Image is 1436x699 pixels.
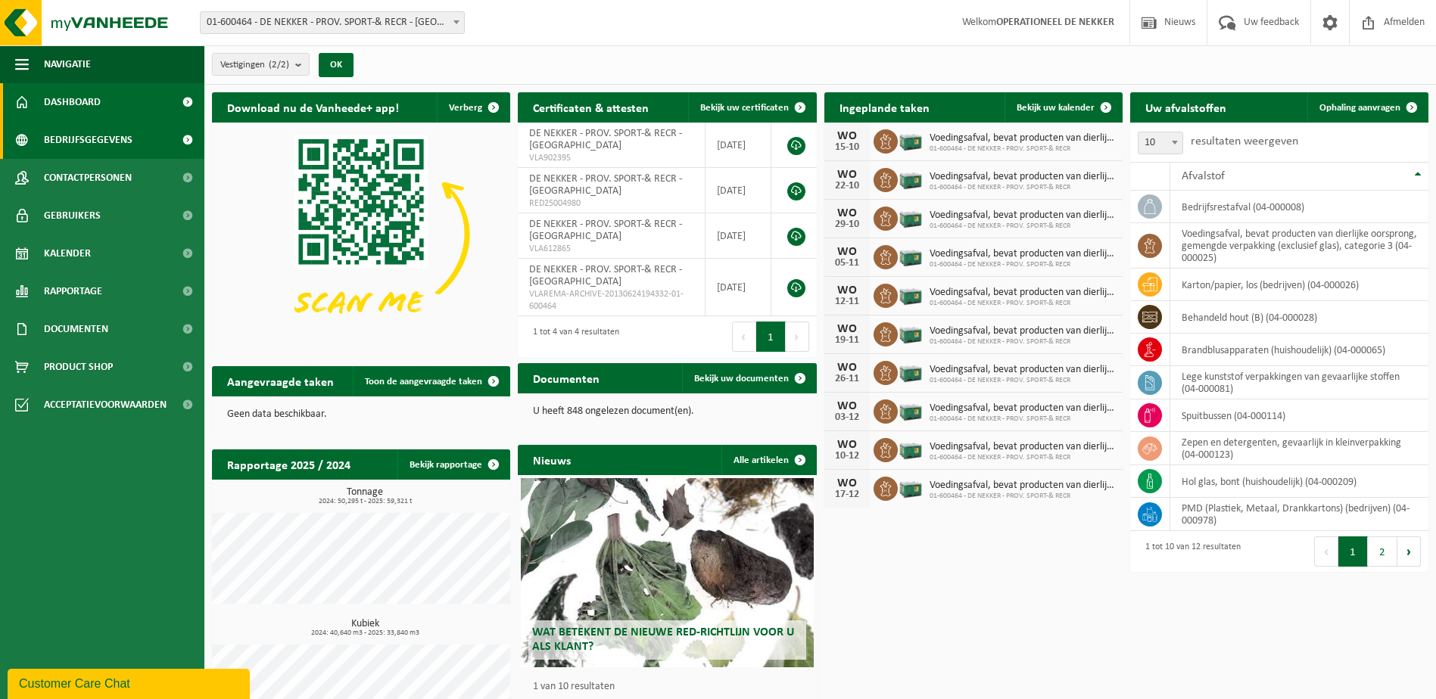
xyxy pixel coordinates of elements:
img: PB-LB-0680-HPE-GN-01 [898,359,924,384]
h2: Documenten [518,363,615,393]
img: PB-LB-0680-HPE-GN-01 [898,397,924,423]
td: brandblusapparaten (huishoudelijk) (04-000065) [1170,334,1428,366]
count: (2/2) [269,60,289,70]
div: 1 tot 4 van 4 resultaten [525,320,619,353]
span: Bedrijfsgegevens [44,121,132,159]
td: voedingsafval, bevat producten van dierlijke oorsprong, gemengde verpakking (exclusief glas), cat... [1170,223,1428,269]
span: Voedingsafval, bevat producten van dierlijke oorsprong, gemengde verpakking (exc... [930,287,1115,299]
img: PB-LB-0680-HPE-GN-01 [898,281,924,307]
a: Bekijk uw kalender [1005,92,1121,123]
span: 2024: 50,295 t - 2025: 59,321 t [220,498,510,505]
td: lege kunststof verpakkingen van gevaarlijke stoffen (04-000081) [1170,366,1428,399]
strong: OPERATIONEEL DE NEKKER [996,17,1114,28]
td: [DATE] [706,213,771,259]
span: Toon de aangevraagde taken [365,377,482,387]
td: [DATE] [706,259,771,316]
span: Bekijk uw documenten [694,374,789,384]
h2: Aangevraagde taken [212,366,349,396]
span: Contactpersonen [44,159,132,197]
span: RED25004980 [529,197,693,210]
span: 01-600464 - DE NEKKER - PROV. SPORT-& RECR [930,144,1115,154]
span: 01-600464 - DE NEKKER - PROV. SPORT-& RECR [930,260,1115,269]
span: 10 [1139,132,1182,154]
p: U heeft 848 ongelezen document(en). [533,406,801,417]
a: Wat betekent de nieuwe RED-richtlijn voor u als klant? [521,478,813,667]
div: 19-11 [832,335,862,346]
td: hol glas, bont (huishoudelijk) (04-000209) [1170,465,1428,498]
button: Next [1397,536,1421,567]
span: Voedingsafval, bevat producten van dierlijke oorsprong, gemengde verpakking (exc... [930,325,1115,337]
img: PB-LB-0680-HPE-GN-01 [898,127,924,153]
span: Navigatie [44,45,91,83]
span: 01-600464 - DE NEKKER - PROV. SPORT-& RECR [930,376,1115,385]
div: 17-12 [832,489,862,500]
span: 01-600464 - DE NEKKER - PROV. SPORT-& RECR [930,415,1115,424]
img: PB-LB-0680-HPE-GN-01 [898,243,924,269]
span: 01-600464 - DE NEKKER - PROV. SPORT-& RECR [930,337,1115,346]
span: Rapportage [44,272,102,310]
h2: Rapportage 2025 / 2024 [212,449,366,479]
button: OK [319,53,354,77]
button: Previous [1314,536,1338,567]
span: Verberg [449,103,482,113]
div: WO [832,400,862,412]
button: Next [786,322,809,352]
td: karton/papier, los (bedrijven) (04-000026) [1170,269,1428,301]
span: Dashboard [44,83,101,121]
a: Bekijk rapportage [397,449,509,480]
span: 01-600464 - DE NEKKER - PROV. SPORT-& RECR [930,453,1115,462]
span: Voedingsafval, bevat producten van dierlijke oorsprong, gemengde verpakking (exc... [930,480,1115,492]
img: PB-LB-0680-HPE-GN-01 [898,320,924,346]
button: Vestigingen(2/2) [212,53,310,76]
span: 01-600464 - DE NEKKER - PROV. SPORT-& RECR - MECHELEN [200,11,465,34]
span: DE NEKKER - PROV. SPORT-& RECR - [GEOGRAPHIC_DATA] [529,128,682,151]
img: PB-LB-0680-HPE-GN-01 [898,436,924,461]
div: 05-11 [832,258,862,269]
span: Vestigingen [220,54,289,76]
span: 01-600464 - DE NEKKER - PROV. SPORT-& RECR [930,183,1115,192]
span: VLAREMA-ARCHIVE-20130624194332-01-600464 [529,288,693,312]
span: 01-600464 - DE NEKKER - PROV. SPORT-& RECR - MECHELEN [201,12,464,33]
div: WO [832,169,862,181]
span: Documenten [44,310,108,348]
span: Ophaling aanvragen [1319,103,1400,113]
span: Gebruikers [44,197,101,235]
div: WO [832,207,862,219]
span: Voedingsafval, bevat producten van dierlijke oorsprong, gemengde verpakking (exc... [930,364,1115,376]
span: Voedingsafval, bevat producten van dierlijke oorsprong, gemengde verpakking (exc... [930,132,1115,144]
img: PB-LB-0680-HPE-GN-01 [898,166,924,191]
div: 10-12 [832,451,862,461]
label: resultaten weergeven [1191,135,1298,148]
h2: Nieuws [518,445,586,474]
a: Toon de aangevraagde taken [353,366,509,396]
span: Voedingsafval, bevat producten van dierlijke oorsprong, gemengde verpakking (exc... [930,210,1115,222]
img: PB-LB-0680-HPE-GN-01 [898,474,924,500]
a: Bekijk uw certificaten [688,92,815,123]
span: 2024: 40,640 m3 - 2025: 33,840 m3 [220,629,510,637]
td: bedrijfsrestafval (04-000008) [1170,191,1428,223]
button: 1 [756,322,786,352]
img: Download de VHEPlus App [212,123,510,346]
span: Voedingsafval, bevat producten van dierlijke oorsprong, gemengde verpakking (exc... [930,441,1115,453]
button: 1 [1338,536,1368,567]
span: Kalender [44,235,91,272]
td: PMD (Plastiek, Metaal, Drankkartons) (bedrijven) (04-000978) [1170,498,1428,531]
span: VLA902395 [529,152,693,164]
h2: Download nu de Vanheede+ app! [212,92,414,122]
span: Bekijk uw kalender [1017,103,1095,113]
h3: Kubiek [220,619,510,637]
div: WO [832,246,862,258]
span: Afvalstof [1182,170,1225,182]
td: zepen en detergenten, gevaarlijk in kleinverpakking (04-000123) [1170,432,1428,465]
h2: Ingeplande taken [824,92,945,122]
span: DE NEKKER - PROV. SPORT-& RECR - [GEOGRAPHIC_DATA] [529,219,682,242]
button: Previous [732,322,756,352]
div: 1 tot 10 van 12 resultaten [1138,535,1241,568]
div: 12-11 [832,297,862,307]
div: WO [832,362,862,374]
div: 15-10 [832,142,862,153]
button: Verberg [437,92,509,123]
a: Bekijk uw documenten [682,363,815,393]
td: behandeld hout (B) (04-000028) [1170,301,1428,334]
